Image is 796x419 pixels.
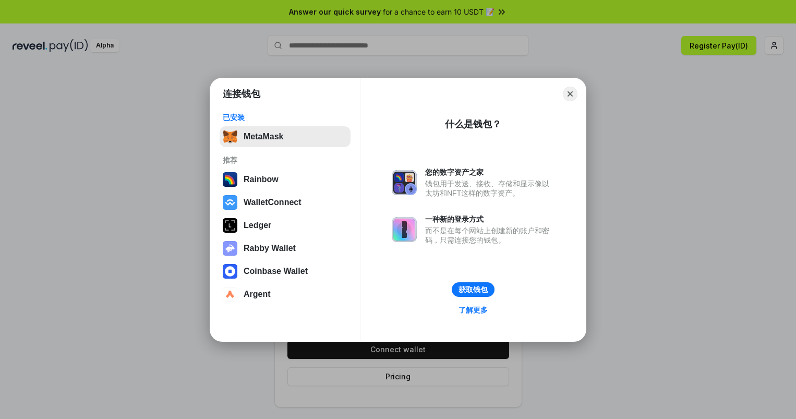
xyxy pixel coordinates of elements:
img: svg+xml,%3Csvg%20xmlns%3D%22http%3A%2F%2Fwww.w3.org%2F2000%2Fsvg%22%20width%3D%2228%22%20height%3... [223,218,237,233]
button: WalletConnect [220,192,351,213]
h1: 连接钱包 [223,88,260,100]
div: Rainbow [244,175,279,184]
div: 推荐 [223,155,347,165]
button: Close [563,87,577,101]
button: 获取钱包 [452,282,495,297]
div: Rabby Wallet [244,244,296,253]
div: WalletConnect [244,198,301,207]
button: Rabby Wallet [220,238,351,259]
div: 获取钱包 [459,285,488,294]
div: 了解更多 [459,305,488,315]
div: 什么是钱包？ [445,118,501,130]
div: Coinbase Wallet [244,267,308,276]
div: MetaMask [244,132,283,141]
button: Coinbase Wallet [220,261,351,282]
button: Rainbow [220,169,351,190]
img: svg+xml,%3Csvg%20xmlns%3D%22http%3A%2F%2Fwww.w3.org%2F2000%2Fsvg%22%20fill%3D%22none%22%20viewBox... [223,241,237,256]
img: svg+xml,%3Csvg%20width%3D%22120%22%20height%3D%22120%22%20viewBox%3D%220%200%20120%20120%22%20fil... [223,172,237,187]
img: svg+xml,%3Csvg%20width%3D%2228%22%20height%3D%2228%22%20viewBox%3D%220%200%2028%2028%22%20fill%3D... [223,287,237,302]
div: 钱包用于发送、接收、存储和显示像以太坊和NFT这样的数字资产。 [425,179,554,198]
a: 了解更多 [452,303,494,317]
img: svg+xml,%3Csvg%20xmlns%3D%22http%3A%2F%2Fwww.w3.org%2F2000%2Fsvg%22%20fill%3D%22none%22%20viewBox... [392,217,417,242]
div: Ledger [244,221,271,230]
img: svg+xml,%3Csvg%20width%3D%2228%22%20height%3D%2228%22%20viewBox%3D%220%200%2028%2028%22%20fill%3D... [223,195,237,210]
div: 一种新的登录方式 [425,214,554,224]
img: svg+xml,%3Csvg%20fill%3D%22none%22%20height%3D%2233%22%20viewBox%3D%220%200%2035%2033%22%20width%... [223,129,237,144]
button: MetaMask [220,126,351,147]
div: 已安装 [223,113,347,122]
div: 您的数字资产之家 [425,167,554,177]
img: svg+xml,%3Csvg%20width%3D%2228%22%20height%3D%2228%22%20viewBox%3D%220%200%2028%2028%22%20fill%3D... [223,264,237,279]
button: Argent [220,284,351,305]
button: Ledger [220,215,351,236]
img: svg+xml,%3Csvg%20xmlns%3D%22http%3A%2F%2Fwww.w3.org%2F2000%2Fsvg%22%20fill%3D%22none%22%20viewBox... [392,170,417,195]
div: Argent [244,290,271,299]
div: 而不是在每个网站上创建新的账户和密码，只需连接您的钱包。 [425,226,554,245]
